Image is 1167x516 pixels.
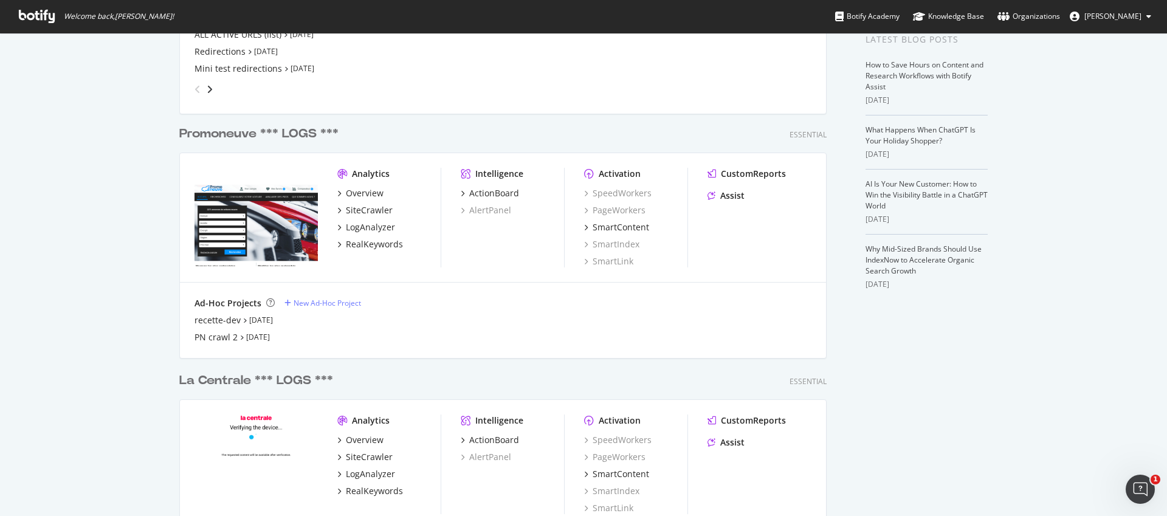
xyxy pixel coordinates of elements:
[1151,475,1160,484] span: 1
[593,221,649,233] div: SmartContent
[64,12,174,21] span: Welcome back, [PERSON_NAME] !
[246,332,270,342] a: [DATE]
[337,204,393,216] a: SiteCrawler
[720,190,745,202] div: Assist
[461,204,511,216] a: AlertPanel
[294,298,361,308] div: New Ad-Hoc Project
[352,415,390,427] div: Analytics
[584,204,645,216] a: PageWorkers
[194,297,261,309] div: Ad-Hoc Projects
[249,315,273,325] a: [DATE]
[337,434,384,446] a: Overview
[866,279,988,290] div: [DATE]
[866,244,982,276] a: Why Mid-Sized Brands Should Use IndexNow to Accelerate Organic Search Growth
[1084,11,1141,21] span: Vincent Flaceliere
[866,149,988,160] div: [DATE]
[599,415,641,427] div: Activation
[346,238,403,250] div: RealKeywords
[584,187,652,199] a: SpeedWorkers
[835,10,900,22] div: Botify Academy
[866,60,983,92] a: How to Save Hours on Content and Research Workflows with Botify Assist
[337,451,393,463] a: SiteCrawler
[291,63,314,74] a: [DATE]
[997,10,1060,22] div: Organizations
[194,63,282,75] a: Mini test redirections
[461,451,511,463] a: AlertPanel
[469,187,519,199] div: ActionBoard
[866,214,988,225] div: [DATE]
[584,238,639,250] a: SmartIndex
[337,468,395,480] a: LogAnalyzer
[337,187,384,199] a: Overview
[337,238,403,250] a: RealKeywords
[1126,475,1155,504] iframe: Intercom live chat
[584,451,645,463] a: PageWorkers
[284,298,361,308] a: New Ad-Hoc Project
[584,485,639,497] a: SmartIndex
[707,168,786,180] a: CustomReports
[707,190,745,202] a: Assist
[584,221,649,233] a: SmartContent
[584,255,633,267] a: SmartLink
[475,168,523,180] div: Intelligence
[346,187,384,199] div: Overview
[346,468,395,480] div: LogAnalyzer
[290,29,314,40] a: [DATE]
[913,10,984,22] div: Knowledge Base
[584,434,652,446] a: SpeedWorkers
[866,33,988,46] div: Latest Blog Posts
[190,80,205,99] div: angle-left
[707,436,745,449] a: Assist
[584,468,649,480] a: SmartContent
[1060,7,1161,26] button: [PERSON_NAME]
[584,502,633,514] a: SmartLink
[346,204,393,216] div: SiteCrawler
[194,29,281,41] a: ALL ACTIVE URLS (list)
[790,129,827,140] div: Essential
[194,46,246,58] a: Redirections
[194,331,238,343] a: PN crawl 2
[337,221,395,233] a: LogAnalyzer
[599,168,641,180] div: Activation
[866,95,988,106] div: [DATE]
[720,436,745,449] div: Assist
[866,125,976,146] a: What Happens When ChatGPT Is Your Holiday Shopper?
[790,376,827,387] div: Essential
[346,451,393,463] div: SiteCrawler
[337,485,403,497] a: RealKeywords
[205,83,214,95] div: angle-right
[346,434,384,446] div: Overview
[721,168,786,180] div: CustomReports
[194,168,318,266] img: promoneuve.fr
[475,415,523,427] div: Intelligence
[461,434,519,446] a: ActionBoard
[194,314,241,326] a: recette-dev
[352,168,390,180] div: Analytics
[866,179,988,211] a: AI Is Your New Customer: How to Win the Visibility Battle in a ChatGPT World
[707,415,786,427] a: CustomReports
[346,485,403,497] div: RealKeywords
[254,46,278,57] a: [DATE]
[593,468,649,480] div: SmartContent
[461,187,519,199] a: ActionBoard
[346,221,395,233] div: LogAnalyzer
[469,434,519,446] div: ActionBoard
[721,415,786,427] div: CustomReports
[194,415,318,513] img: lacentrale.fr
